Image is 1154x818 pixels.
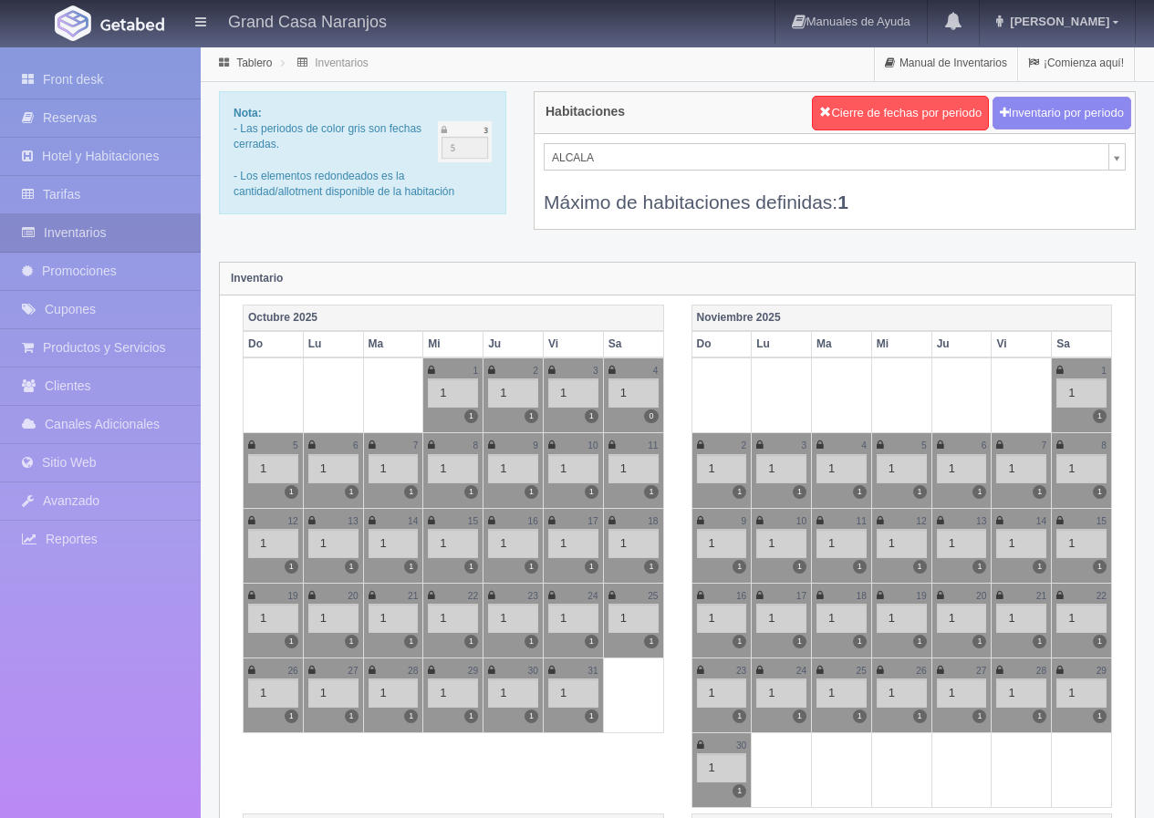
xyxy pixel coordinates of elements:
small: 17 [587,516,598,526]
small: 5 [293,440,298,450]
small: 13 [976,516,986,526]
div: 1 [816,454,867,483]
label: 1 [525,709,538,723]
small: 31 [587,666,598,676]
small: 14 [408,516,418,526]
label: 1 [733,560,746,574]
label: 1 [972,485,986,499]
div: 1 [1056,378,1107,408]
label: 1 [1093,409,1107,423]
div: 1 [548,529,598,558]
div: 1 [369,454,419,483]
small: 7 [1042,440,1047,450]
label: 1 [913,709,927,723]
th: Mi [423,331,483,357]
div: 1 [937,678,987,708]
label: 1 [285,709,298,723]
label: 1 [464,635,478,648]
label: 1 [345,709,359,723]
label: 1 [345,485,359,499]
div: 1 [308,454,359,483]
th: Ma [363,331,423,357]
div: 1 [548,454,598,483]
label: 1 [285,635,298,648]
label: 1 [972,635,986,648]
div: 1 [756,529,806,558]
label: 1 [525,409,538,423]
label: 1 [644,560,658,574]
div: 1 [428,378,478,408]
div: 1 [608,454,659,483]
label: 1 [464,485,478,499]
div: 1 [697,604,747,633]
small: 17 [796,591,806,601]
th: Vi [543,331,603,357]
small: 1 [1101,366,1107,376]
div: 1 [248,678,298,708]
div: 1 [937,604,987,633]
label: 1 [793,635,806,648]
th: Sa [603,331,663,357]
th: Lu [303,331,363,357]
small: 23 [528,591,538,601]
label: 1 [585,635,598,648]
th: Do [691,331,752,357]
div: 1 [608,529,659,558]
th: Ju [931,331,992,357]
div: 1 [428,604,478,633]
div: 1 [816,604,867,633]
label: 1 [1033,709,1046,723]
div: 1 [248,529,298,558]
div: 1 [248,604,298,633]
th: Mi [871,331,931,357]
label: 1 [733,784,746,798]
b: 1 [837,192,848,212]
label: 1 [1093,709,1107,723]
div: 1 [996,529,1046,558]
label: 1 [913,560,927,574]
div: 1 [428,529,478,558]
div: 1 [996,454,1046,483]
small: 21 [408,591,418,601]
label: 1 [285,485,298,499]
label: 1 [1093,635,1107,648]
label: 1 [1033,485,1046,499]
small: 29 [1097,666,1107,676]
label: 1 [464,709,478,723]
b: Nota: [234,107,262,119]
div: 1 [488,378,538,408]
small: 2 [742,440,747,450]
div: 1 [697,529,747,558]
label: 1 [644,635,658,648]
div: 1 [1056,604,1107,633]
h4: Habitaciones [546,105,625,119]
div: 1 [488,529,538,558]
div: 1 [877,454,927,483]
small: 4 [653,366,659,376]
label: 1 [644,485,658,499]
div: 1 [488,604,538,633]
label: 1 [853,635,867,648]
small: 28 [1036,666,1046,676]
label: 1 [285,560,298,574]
small: 22 [468,591,478,601]
small: 6 [353,440,359,450]
img: Getabed [55,5,91,41]
label: 0 [644,409,658,423]
small: 3 [801,440,806,450]
small: 19 [916,591,926,601]
div: 1 [548,604,598,633]
label: 1 [345,635,359,648]
div: 1 [697,753,747,782]
div: 1 [697,454,747,483]
small: 10 [796,516,806,526]
small: 23 [736,666,746,676]
label: 1 [853,485,867,499]
small: 4 [861,440,867,450]
label: 1 [853,560,867,574]
th: Ma [812,331,872,357]
h4: Grand Casa Naranjos [228,9,387,32]
small: 15 [1097,516,1107,526]
small: 10 [587,440,598,450]
div: 1 [756,678,806,708]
